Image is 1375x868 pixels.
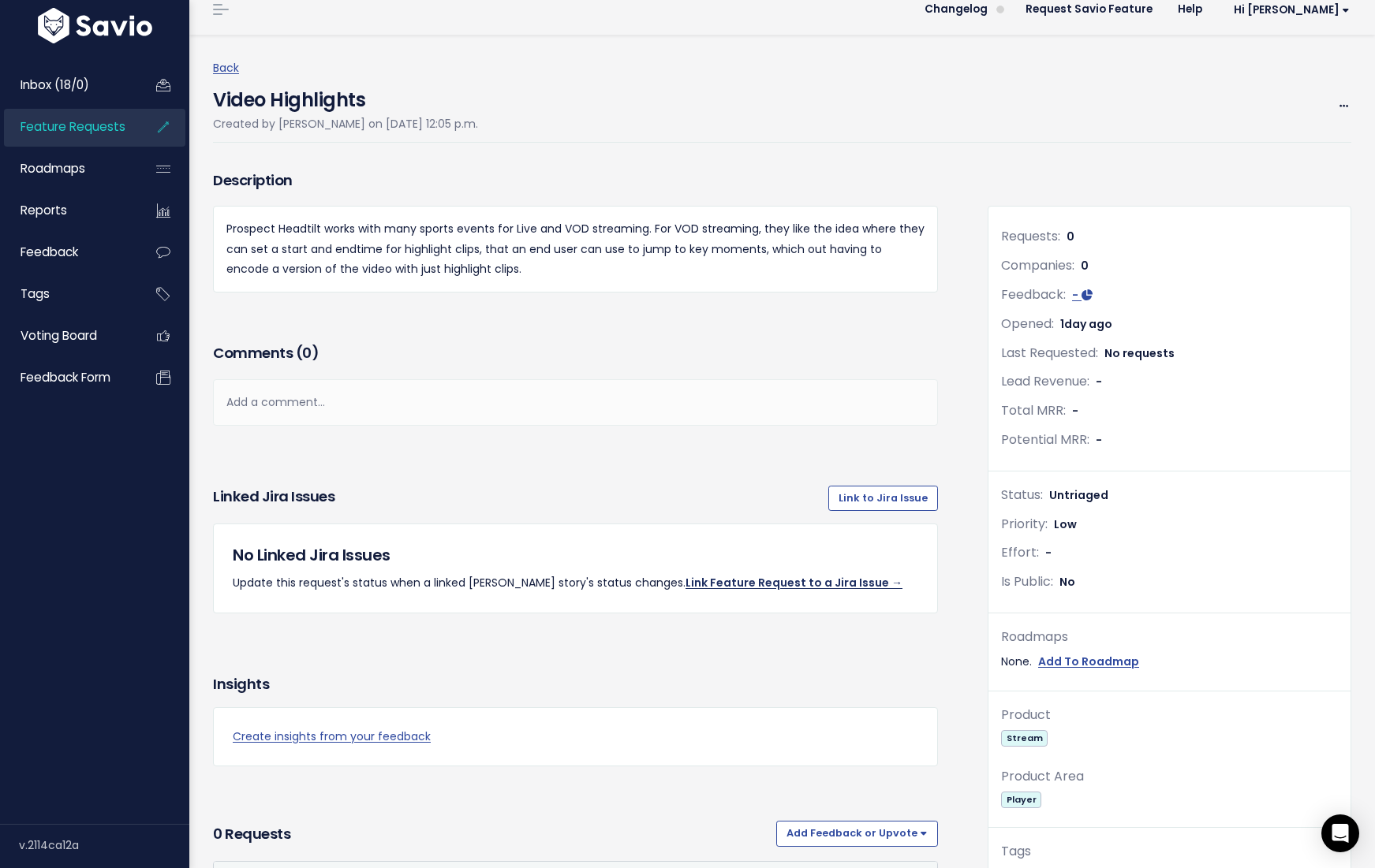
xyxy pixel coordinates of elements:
[4,151,131,187] a: Roadmaps
[1081,258,1089,274] span: 0
[226,219,925,279] p: Prospect Headtilt works with many sports events for Live and VOD streaming. For VOD streaming, th...
[1001,285,1066,304] span: Feedback:
[1001,626,1338,649] div: Roadmaps
[1234,4,1350,16] span: Hi [PERSON_NAME]
[4,359,131,396] a: Feedback form
[1001,315,1054,333] span: Opened:
[1064,316,1112,332] span: day ago
[1001,372,1089,390] span: Lead Revenue:
[1321,814,1359,852] div: Open Intercom Messenger
[21,244,78,260] span: Feedback
[1001,430,1089,449] span: Potential MRR:
[1049,487,1108,503] span: Untriaged
[4,234,131,270] a: Feedback
[213,486,334,511] h3: Linked Jira issues
[1072,403,1078,419] span: -
[233,727,918,747] a: Create insights from your feedback
[213,379,938,426] div: Add a comment...
[21,76,89,93] span: Inbox (18/0)
[213,823,770,845] h3: 0 Requests
[1096,374,1102,389] span: -
[1001,572,1053,590] span: Is Public:
[21,327,97,344] span: Voting Board
[213,116,478,132] span: Created by [PERSON_NAME] on [DATE] 12:05 p.m.
[302,343,312,363] span: 0
[1001,652,1338,672] div: None.
[213,60,239,76] a: Back
[4,318,131,354] a: Voting Board
[925,4,988,15] span: Changelog
[1038,652,1139,672] a: Add To Roadmap
[1001,704,1338,727] div: Product
[4,67,131,103] a: Inbox (18/0)
[233,543,918,567] h5: No Linked Jira Issues
[776,821,938,846] button: Add Feedback or Upvote
[4,109,131,145] a: Feature Requests
[1072,287,1078,303] span: -
[4,192,131,229] a: Reports
[21,160,85,177] span: Roadmaps
[1001,486,1043,504] span: Status:
[1001,730,1048,747] span: Stream
[21,202,67,218] span: Reports
[1060,316,1112,332] span: 1
[1045,545,1052,561] span: -
[1001,792,1041,808] span: Player
[19,825,189,866] div: v.2114ca12a
[1054,516,1077,532] span: Low
[213,342,938,364] h3: Comments ( )
[1001,227,1060,245] span: Requests:
[1096,432,1102,448] span: -
[1001,543,1039,561] span: Effort:
[1067,229,1074,244] span: 0
[686,575,902,590] a: Link Feature Request to a Jira Issue →
[34,8,156,43] img: logo-white.9d6f32f41409.svg
[4,276,131,312] a: Tags
[213,673,269,695] h3: Insights
[1072,287,1093,303] a: -
[1001,515,1048,533] span: Priority:
[233,573,918,593] p: Update this request's status when a linked [PERSON_NAME] story's status changes.
[1104,345,1175,361] span: No requests
[1001,401,1066,419] span: Total MRR:
[828,486,938,511] a: Link to Jira Issue
[1059,574,1075,590] span: No
[1001,256,1074,274] span: Companies:
[21,369,110,386] span: Feedback form
[1001,766,1338,788] div: Product Area
[213,170,938,192] h3: Description
[21,285,50,302] span: Tags
[213,78,478,114] h4: Video Highlights
[1001,840,1338,863] div: Tags
[1001,344,1098,362] span: Last Requested:
[21,118,125,135] span: Feature Requests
